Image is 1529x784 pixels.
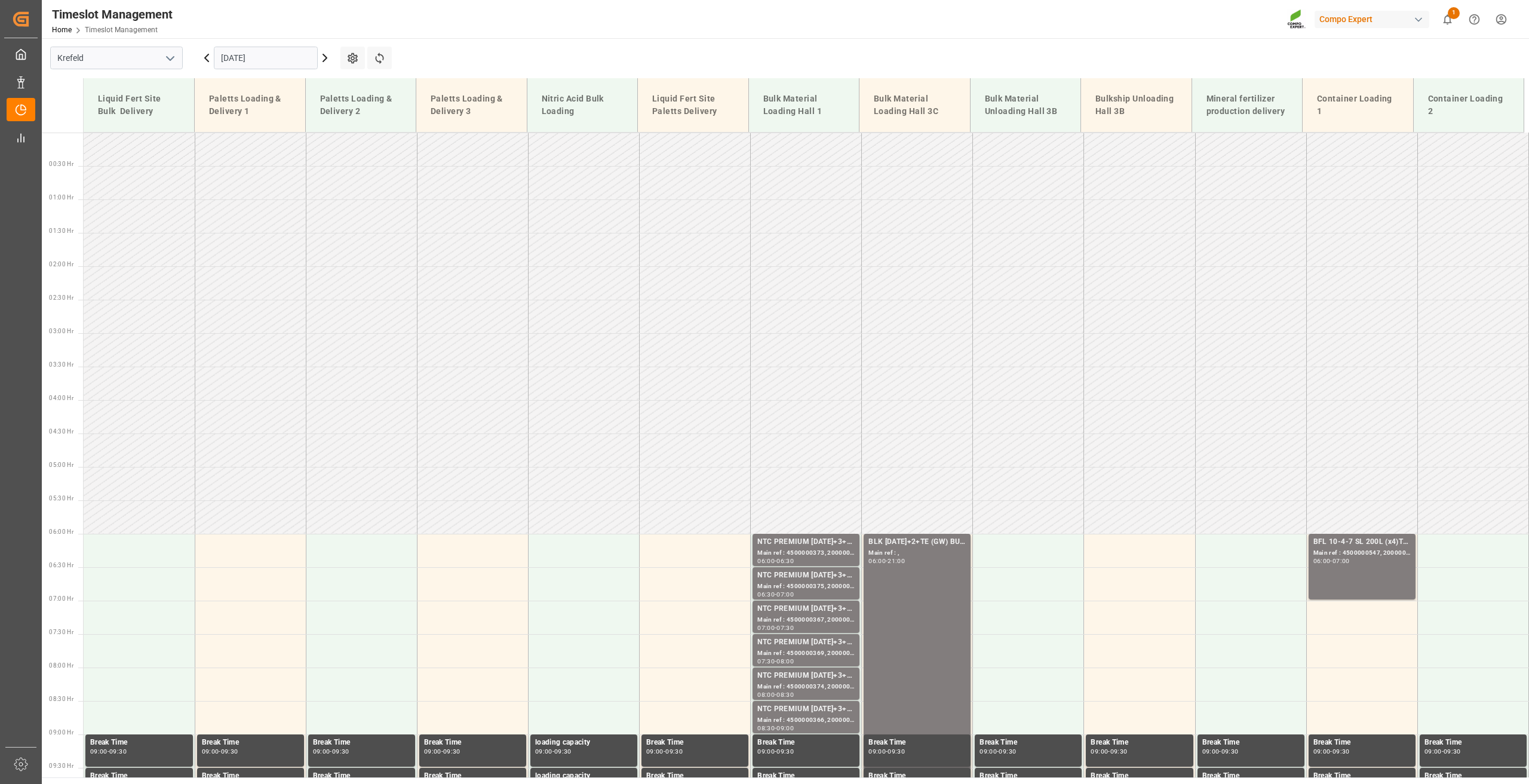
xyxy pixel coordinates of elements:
div: 09:30 [776,749,794,754]
div: Break Time [313,770,410,782]
div: Break Time [202,770,299,782]
div: Paletts Loading & Delivery 3 [426,88,517,122]
span: 07:30 Hr [49,629,73,635]
div: - [441,749,443,754]
button: show 1 new notifications [1434,6,1461,33]
div: NTC PREMIUM [DATE]+3+TE BULK; [757,703,855,715]
div: - [886,558,888,564]
div: Break Time [202,737,299,749]
div: Bulk Material Unloading Hall 3B [980,88,1071,122]
div: - [886,749,888,754]
span: 07:00 Hr [49,595,73,602]
div: 09:30 [665,749,683,754]
div: Paletts Loading & Delivery 1 [204,88,296,122]
div: Main ref : 4500000367, 2000000279; [757,615,855,625]
div: - [1330,749,1332,754]
div: - [108,749,109,754]
div: Break Time [1313,737,1411,749]
div: Container Loading 2 [1423,88,1515,122]
div: NTC PREMIUM [DATE]+3+TE BULK; [757,536,855,548]
div: 07:00 [757,625,775,631]
div: 07:00 [1332,558,1350,564]
div: Mineral fertilizer production delivery [1202,88,1293,122]
div: 09:30 [443,749,460,754]
div: Break Time [980,737,1077,749]
div: Break Time [424,737,521,749]
div: 06:30 [776,558,794,564]
div: 08:00 [757,692,775,697]
div: 09:00 [202,749,219,754]
div: Break Time [1091,770,1188,782]
div: 07:00 [776,592,794,597]
div: 08:00 [776,659,794,664]
span: 00:30 Hr [49,161,73,167]
span: 01:00 Hr [49,194,73,201]
div: Break Time [1202,770,1300,782]
div: - [330,749,331,754]
div: Break Time [646,737,744,749]
div: loading capacity [535,737,633,749]
div: - [219,749,220,754]
div: 09:30 [332,749,349,754]
div: 09:00 [535,749,552,754]
div: Paletts Loading & Delivery 2 [315,88,407,122]
span: 06:30 Hr [49,562,73,568]
div: Break Time [90,737,188,749]
div: - [775,725,776,731]
div: Bulk Material Loading Hall 3C [869,88,960,122]
div: NTC PREMIUM [DATE]+3+TE BULK; [757,570,855,582]
div: Bulk Material Loading Hall 1 [759,88,850,122]
div: Liquid Fert Site Paletts Delivery [647,88,739,122]
div: - [1219,749,1221,754]
div: Break Time [1424,737,1522,749]
span: 08:00 Hr [49,662,73,669]
div: Container Loading 1 [1312,88,1404,122]
div: 08:30 [776,692,794,697]
input: Type to search/select [50,47,183,69]
div: loading capacity [535,770,633,782]
div: - [997,749,999,754]
div: Break Time [757,737,855,749]
span: 02:30 Hr [49,294,73,301]
div: 09:30 [1444,749,1461,754]
div: - [775,625,776,631]
button: Compo Expert [1315,8,1434,30]
div: 09:30 [1110,749,1128,754]
div: - [775,749,776,754]
span: 04:00 Hr [49,395,73,401]
div: Timeslot Management [52,5,173,23]
div: 09:30 [554,749,572,754]
div: 09:00 [424,749,441,754]
div: Main ref : 4500000366, 2000000279; [757,715,855,725]
div: Bulkship Unloading Hall 3B [1091,88,1182,122]
button: Help Center [1461,6,1488,33]
div: 09:30 [221,749,238,754]
img: Screenshot%202023-09-29%20at%2010.02.21.png_1712312052.png [1287,9,1306,30]
div: Break Time [646,770,744,782]
span: 1 [1448,7,1460,19]
div: 06:00 [1313,558,1331,564]
span: 02:00 Hr [49,261,73,268]
div: 06:30 [757,592,775,597]
div: - [775,592,776,597]
div: 07:30 [757,659,775,664]
div: - [1442,749,1444,754]
span: 03:00 Hr [49,328,73,334]
div: 09:00 [980,749,997,754]
span: 03:30 Hr [49,361,73,368]
div: Main ref : 4500000374, 2000000279; [757,682,855,692]
span: 09:00 Hr [49,729,73,736]
span: 05:00 Hr [49,462,73,468]
div: 08:30 [757,725,775,731]
span: 05:30 Hr [49,495,73,502]
div: Break Time [868,737,966,749]
div: Break Time [980,770,1077,782]
div: 09:30 [1332,749,1350,754]
div: Main ref : 4500000375, 2000000279; [757,582,855,592]
div: NTC PREMIUM [DATE]+3+TE BULK; [757,670,855,682]
div: 09:00 [313,749,330,754]
div: Nitric Acid Bulk Loading [537,88,628,122]
div: NTC PREMIUM [DATE]+3+TE BULK; [757,603,855,615]
div: - [1330,558,1332,564]
div: Main ref : 4500000369, 2000000279; [757,648,855,659]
